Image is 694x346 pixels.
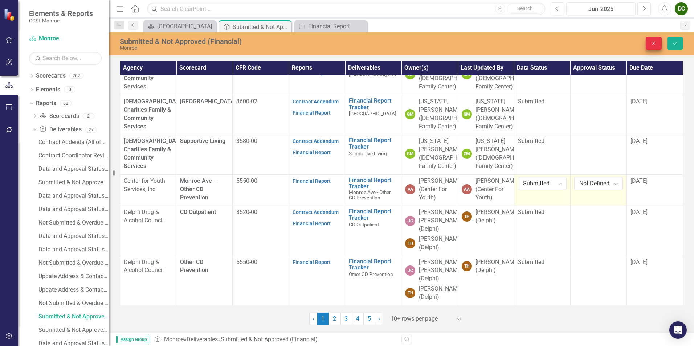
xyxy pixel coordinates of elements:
[3,8,17,21] img: ClearPoint Strategy
[296,22,365,31] a: Financial Report
[419,235,462,252] div: [PERSON_NAME] (Delphi)
[419,137,481,170] div: [US_STATE][PERSON_NAME] ([DEMOGRAPHIC_DATA] Family Center)
[38,139,109,145] div: Contract Addenda (All of Monroe)
[475,177,519,202] div: [PERSON_NAME] (Center For Youth)
[180,98,236,105] span: [GEOGRAPHIC_DATA]
[37,297,109,309] a: Not Submitted & Overdue (Financial)
[37,203,109,215] a: Data and Approval Status (Addenda)
[29,18,93,24] small: CCSI: Monroe
[124,258,172,275] p: Delphi Drug & Alcohol Council
[462,261,472,271] div: TH
[38,233,109,239] div: Data and Approval Status (M)
[349,208,397,221] a: Financial Report Tracker
[38,287,109,293] div: Update Address & Contacts on Program Landing Page
[405,109,415,119] div: GM
[37,257,109,269] a: Not Submitted & Overdue (CC)
[236,259,257,265] span: 5550-00
[630,137,648,144] span: [DATE]
[349,111,396,116] span: [GEOGRAPHIC_DATA]
[419,258,462,283] div: [PERSON_NAME] [PERSON_NAME] (Delphi)
[120,45,436,51] div: Monroe
[124,208,172,225] p: Delphi Drug & Alcohol Council
[349,151,387,156] span: Supportive Living
[518,209,544,215] span: Submitted
[293,70,331,76] a: Financial Report
[630,209,648,215] span: [DATE]
[462,109,472,119] div: GM
[69,73,83,79] div: 262
[405,149,415,159] div: GM
[38,313,109,320] div: Submitted & Not Approved (Financial)
[38,300,109,306] div: Not Submitted & Overdue (Financial)
[38,179,109,186] div: Submitted & Not Approved (Addenda)
[29,34,102,43] a: Monroe
[120,37,436,45] div: Submitted & Not Approved (Financial)
[37,150,109,161] a: Contract Coordinator Review (All)
[37,163,109,175] a: Data and Approval Status (Annual)
[352,313,364,325] a: 4
[349,258,397,271] a: Financial Report Tracker
[293,221,331,226] a: Financial Report
[317,313,329,325] span: 1
[124,98,184,130] strong: [DEMOGRAPHIC_DATA] Charities Family & Community Services
[38,246,109,253] div: Data and Approval Status (Q)
[60,100,72,106] div: 62
[37,324,109,336] a: Submitted & Not Approved (CC)
[38,166,109,172] div: Data and Approval Status (Annual)
[37,177,109,188] a: Submitted & Not Approved (Addenda)
[236,137,257,144] span: 3580-00
[293,149,331,155] a: Financial Report
[419,98,481,131] div: [US_STATE][PERSON_NAME] ([DEMOGRAPHIC_DATA] Family Center)
[29,52,102,65] input: Search Below...
[145,22,214,31] a: [GEOGRAPHIC_DATA]
[64,87,75,93] div: 0
[36,86,60,94] a: Elements
[378,315,380,322] span: ›
[630,177,648,184] span: [DATE]
[364,313,375,325] a: 5
[349,98,397,110] a: Financial Report Tracker
[38,193,109,199] div: Data and Approval Status (Finance)
[293,138,339,144] a: Contract Addendum
[38,219,109,226] div: Not Submitted & Overdue (Addenda)
[340,313,352,325] a: 3
[405,238,415,248] div: TH
[187,336,218,343] a: Deliverables
[293,178,331,184] a: Financial Report
[579,180,610,188] div: Not Defined
[566,2,636,15] button: Jun-2025
[39,112,79,120] a: Scorecards
[349,271,393,277] span: Other CD Prevention
[116,336,150,343] span: Assign Group
[675,2,688,15] div: DC
[29,9,93,18] span: Elements & Reports
[147,3,545,15] input: Search ClearPoint...
[630,259,648,265] span: [DATE]
[293,209,339,215] a: Contract Addendum
[518,98,544,105] span: Submitted
[38,327,109,333] div: Submitted & Not Approved (CC)
[405,288,415,298] div: TH
[569,5,633,13] div: Jun-2025
[630,98,648,105] span: [DATE]
[37,190,109,202] a: Data and Approval Status (Finance)
[36,99,56,108] a: Reports
[419,285,462,301] div: [PERSON_NAME] (Delphi)
[475,98,537,131] div: [US_STATE][PERSON_NAME] ([DEMOGRAPHIC_DATA] Family Center)
[462,149,472,159] div: GM
[405,216,415,226] div: JC
[85,127,97,133] div: 27
[405,184,415,194] div: AA
[164,336,184,343] a: Monroe
[329,313,340,325] a: 2
[37,271,109,282] a: Update Address & Contacts on Program Landing Page (Finance)
[180,209,216,215] span: CD Outpatient
[293,110,331,116] a: Financial Report
[236,209,257,215] span: 3520-00
[37,284,109,296] a: Update Address & Contacts on Program Landing Page
[37,244,109,255] a: Data and Approval Status (Q)
[180,259,208,274] span: Other CD Prevention
[419,208,462,233] div: [PERSON_NAME] [PERSON_NAME] (Delphi)
[157,22,214,31] div: [GEOGRAPHIC_DATA]
[517,5,533,11] span: Search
